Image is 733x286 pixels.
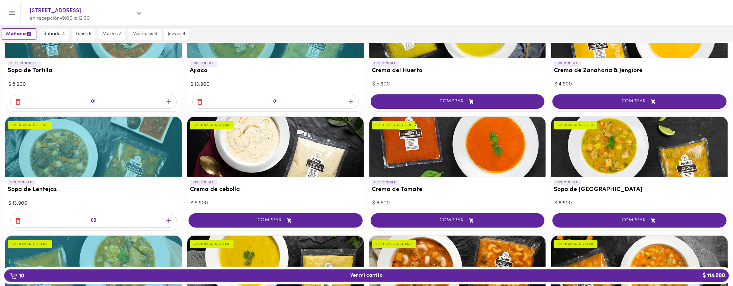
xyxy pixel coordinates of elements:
[373,81,543,88] div: $ 5.900
[30,16,90,21] span: en recepción • 9:00 a 12:30
[30,7,133,15] span: [STREET_ADDRESS]
[8,61,41,66] p: 2 DISPONIBLES
[372,240,416,248] div: CASHBACK $ 4.450
[164,29,189,40] button: jueves 9
[379,218,537,223] span: COMPRAR
[273,98,278,106] p: 01
[190,187,361,193] h3: Crema de cebolla
[190,240,234,248] div: CASHBACK $ 2.950
[2,28,36,40] button: mañana
[43,31,65,37] span: sábado 4
[4,269,729,282] button: 10Ver mi carrito$ 114.000
[560,99,719,104] span: COMPRAR
[128,29,161,40] button: miércoles 8
[5,117,182,177] div: Sopa de Lentejas
[189,213,363,228] button: COMPRAR
[551,117,728,177] div: Sopa de Mondongo
[8,121,52,129] div: CASHBACK $ 6.950
[371,213,545,228] button: COMPRAR
[554,240,598,248] div: CASHBACK $ 2.950
[168,31,185,37] span: jueves 9
[187,117,364,177] div: Crema de cebolla
[8,200,179,207] div: $ 13.900
[373,200,543,207] div: $ 6.500
[91,98,96,106] p: 01
[372,61,399,66] p: DISPONIBLE
[190,81,361,88] div: $ 13.900
[76,31,91,37] span: lunes 6
[372,187,544,193] h3: Crema de Tomate
[8,180,35,186] p: DISPONIBLE
[8,68,179,74] h3: Sopa de Tortilla
[369,117,546,177] div: Crema de Tomate
[554,121,597,129] div: CASHBACK $ 3.250
[6,272,28,280] b: 10
[8,240,52,248] div: CASHBACK $ 5.450
[72,29,95,40] button: lunes 6
[379,99,537,104] span: COMPRAR
[190,180,217,186] p: DISPONIBLE
[8,187,179,193] h3: Sopa de Lentejas
[190,121,234,129] div: CASHBACK $ 2.950
[6,31,32,37] span: mañana
[371,94,545,109] button: COMPRAR
[190,61,217,66] p: DISPONIBLE
[190,200,361,207] div: $ 5.900
[91,217,96,224] p: 02
[372,180,399,186] p: DISPONIBLE
[560,218,719,223] span: COMPRAR
[554,61,581,66] p: DISPONIBLE
[554,200,725,207] div: $ 6.500
[350,273,383,279] span: Ver mi carrito
[552,94,727,109] button: COMPRAR
[98,29,125,40] button: martes 7
[372,68,544,74] h3: Crema del Huerto
[554,187,725,193] h3: Sopa de [GEOGRAPHIC_DATA]
[102,31,121,37] span: martes 7
[40,29,69,40] button: sábado 4
[372,121,415,129] div: CASHBACK $ 3.250
[132,31,157,37] span: miércoles 8
[10,273,17,279] img: cart.png
[197,218,355,223] span: COMPRAR
[190,68,361,74] h3: Ajiaco
[554,68,725,74] h3: Crema de Zanahoria & Jengibre
[554,180,581,186] p: DISPONIBLE
[552,213,727,228] button: COMPRAR
[554,81,725,88] div: $ 4.900
[8,81,179,88] div: $ 8.900
[696,249,727,280] iframe: Messagebird Livechat Widget
[4,5,19,21] button: Menu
